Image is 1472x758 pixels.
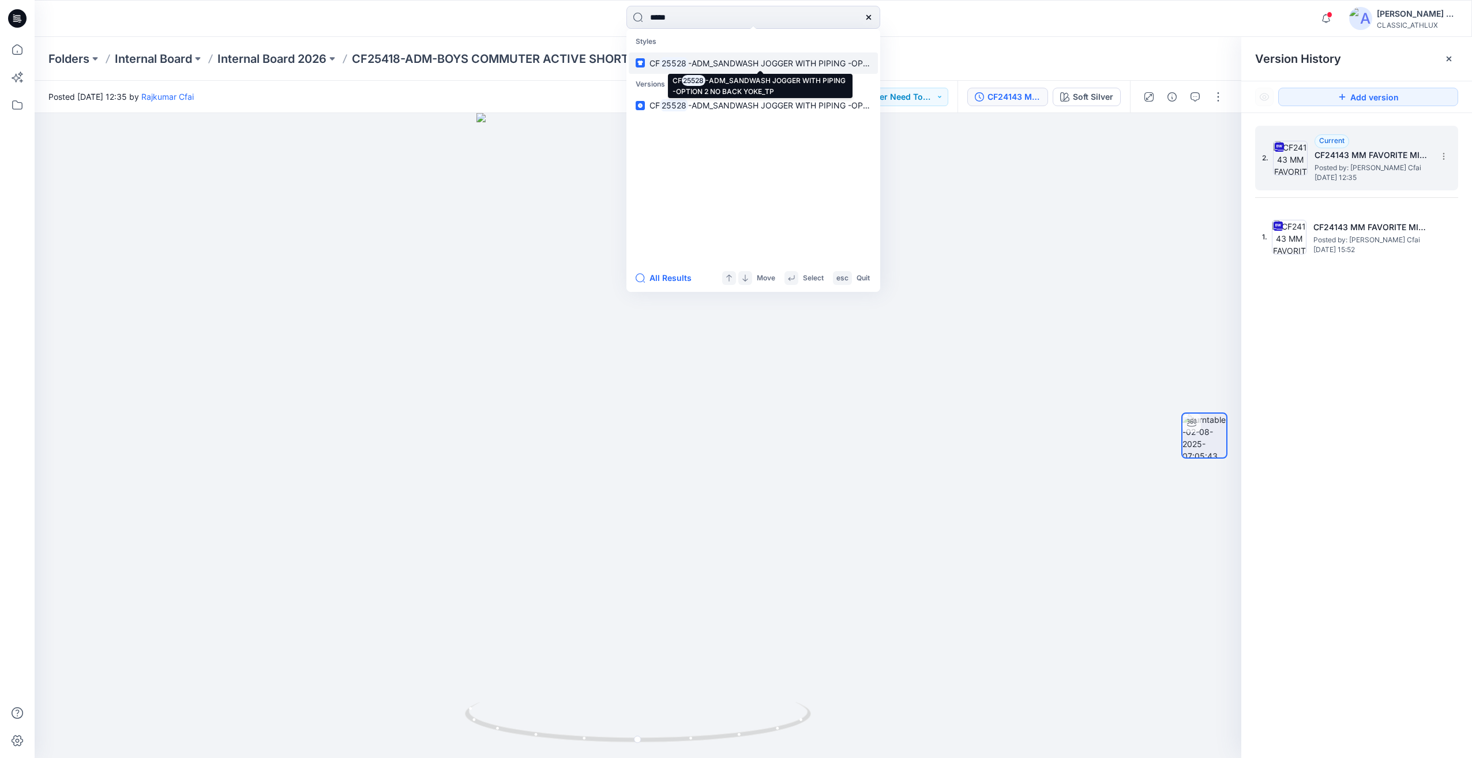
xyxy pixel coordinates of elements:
[1377,7,1458,21] div: [PERSON_NAME] Cfai
[629,31,878,52] p: Styles
[1313,246,1429,254] span: [DATE] 15:52
[660,57,688,70] mark: 25528
[629,74,878,95] p: Versions
[1262,232,1267,242] span: 1.
[1053,88,1121,106] button: Soft Silver
[660,99,688,112] mark: 25528
[1349,7,1372,30] img: avatar
[803,272,824,284] p: Select
[1272,220,1306,254] img: CF24143 MM FAVORITE MIX MEDIA JACKET
[967,88,1048,106] button: CF24143 MM FAVORITE MIX MEDIA JACKET
[1444,54,1454,63] button: Close
[836,272,848,284] p: esc
[1315,174,1430,182] span: [DATE] 12:35
[1315,148,1430,162] h5: CF24143 MM FAVORITE MIX MEDIA JACKET
[48,51,89,67] a: Folders
[1273,141,1308,175] img: CF24143 MM FAVORITE MIX MEDIA JACKET
[987,91,1041,103] div: CF24143 MM FAVORITE MIX MEDIA JACKET
[649,58,660,68] span: CF
[48,91,194,103] span: Posted [DATE] 12:35 by
[1313,234,1429,246] span: Posted by: Rajkumar Cfai
[1278,88,1458,106] button: Add version
[629,52,878,74] a: CF25528-ADM_SANDWASH JOGGER WITH PIPING -OPTION 2 NO BACK YOKE_TP
[217,51,326,67] a: Internal Board 2026
[1319,136,1345,145] span: Current
[757,272,775,284] p: Move
[1255,52,1341,66] span: Version History
[636,271,699,285] button: All Results
[1262,153,1268,163] span: 2.
[1313,220,1429,234] h5: CF24143 MM FAVORITE MIX MEDIA JACKET
[857,272,870,284] p: Quit
[141,92,194,102] a: Rajkumar Cfai
[1163,88,1181,106] button: Details
[688,100,966,110] span: -ADM_SANDWASH JOGGER WITH PIPING -OPTION 2 NO BACK YOKE_TP
[1255,88,1274,106] button: Show Hidden Versions
[649,100,660,110] span: CF
[629,95,878,116] a: CF25528-ADM_SANDWASH JOGGER WITH PIPING -OPTION 2 NO BACK YOKE_TP
[1182,414,1226,457] img: turntable-02-08-2025-07:05:43
[1377,21,1458,29] div: CLASSIC_ATHLUX
[115,51,192,67] a: Internal Board
[1073,91,1113,103] div: Soft Silver
[1315,162,1430,174] span: Posted by: Rajkumar Cfai
[688,58,966,68] span: -ADM_SANDWASH JOGGER WITH PIPING -OPTION 2 NO BACK YOKE_TP
[352,51,629,67] p: CF25418-ADM-BOYS COMMUTER ACTIVE SHORT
